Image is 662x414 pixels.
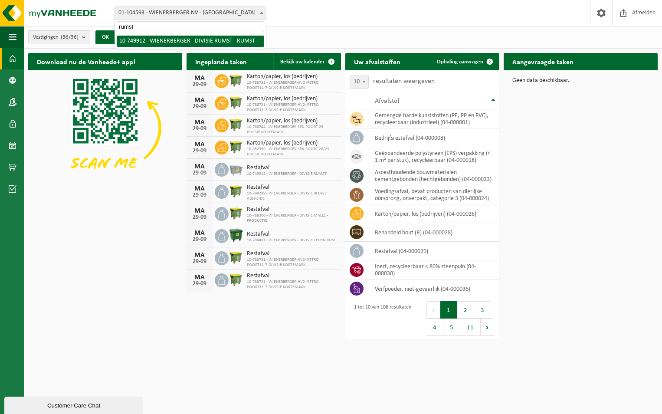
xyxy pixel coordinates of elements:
[247,273,336,279] span: Restafval
[247,171,327,177] span: 10-749912 - WIENERBERGER - DIVISIE RUMST
[247,73,336,80] span: Karton/papier, los (bedrijven)
[247,147,336,157] span: 10-852359 - WIENERBERGER-SPK-POORT 28/29-DIVISIE KORTEMARK
[437,59,483,65] span: Ophaling aanvragen
[481,319,494,336] button: Next
[115,7,266,19] span: 01-104593 - WIENERBERGER NV - KORTRIJK
[33,31,79,44] span: Vestigingen
[368,242,499,260] td: restafval (04-000029)
[191,126,208,132] div: 29-09
[368,128,499,147] td: bedrijfsrestafval (04-000008)
[474,301,491,319] button: 3
[191,252,208,259] div: MA
[368,260,499,279] td: inert, recycleerbaar < 80% steenpuin (04-000030)
[368,279,499,298] td: verfpoeder, niet-gevaarlijk (04-000036)
[443,319,460,336] button: 5
[115,7,266,20] span: 01-104593 - WIENERBERGER NV - KORTRIJK
[512,78,649,84] p: Geen data beschikbaar.
[191,141,208,148] div: MA
[247,238,335,243] span: 10-788491 - WIENERBERGER - DIVISIE TECHNICUM
[440,301,457,319] button: 1
[229,250,243,265] img: WB-1100-HPE-GN-50
[430,53,498,70] a: Ophaling aanvragen
[95,30,115,44] button: OK
[229,139,243,154] img: WB-1100-HPE-GN-50
[191,207,208,214] div: MA
[229,228,243,243] img: WB-1100-HPE-GN-04
[191,97,208,104] div: MA
[229,272,243,287] img: WB-1100-HPE-GN-50
[247,164,327,171] span: Restafval
[247,184,336,191] span: Restafval
[247,125,336,135] span: 10-788744 - WIENERBERGER-SPK-POORT 23-DIVISIE KORTEMARK
[368,109,499,128] td: gemengde harde kunststoffen (PE, PP en PVC), recycleerbaar (industrieel) (04-000001)
[28,53,144,70] h2: Download nu de Vanheede+ app!
[247,80,336,91] span: 10-788721 - WIENERBERGER-HV2+RETRO POORT11-7-DIVISIE KORTEMARK
[247,279,336,290] span: 10-788721 - WIENERBERGER-HV2+RETRO POORT11-7-DIVISIE KORTEMARK
[191,237,208,243] div: 29-09
[247,191,336,201] span: 10-788289 - WIENERBERGER - DIVISIE BEERSE ABSHEIDE
[426,319,443,336] button: 4
[191,230,208,237] div: MA
[191,148,208,154] div: 29-09
[28,30,90,43] button: Vestigingen(36/36)
[191,104,208,110] div: 29-09
[191,274,208,281] div: MA
[191,75,208,82] div: MA
[368,147,499,166] td: geëxpandeerde polystyreen (EPS) verpakking (< 1 m² per stuk), recycleerbaar (04-000018)
[457,301,474,319] button: 2
[373,78,435,85] label: resultaten weergeven
[350,76,369,89] span: 10
[368,166,499,185] td: asbesthoudende bouwmaterialen cementgebonden (hechtgebonden) (04-000023)
[368,204,499,223] td: karton/papier, los (bedrijven) (04-000026)
[345,53,409,70] h2: Uw afvalstoffen
[191,185,208,192] div: MA
[273,53,340,70] a: Bekijk uw kalender
[247,102,336,113] span: 10-788721 - WIENERBERGER-HV2+RETRO POORT11-7-DIVISIE KORTEMARK
[191,281,208,287] div: 29-09
[61,34,79,40] count: (36/36)
[247,118,336,125] span: Karton/papier, los (bedrijven)
[229,117,243,132] img: WB-1100-HPE-GN-50
[426,301,440,319] button: Previous
[191,214,208,220] div: 29-09
[191,163,208,170] div: MA
[229,206,243,220] img: WB-1100-HPE-GN-50
[247,257,336,268] span: 10-788721 - WIENERBERGER-HV2+RETRO POORT11-7-DIVISIE KORTEMARK
[504,53,582,70] h2: Aangevraagde taken
[191,170,208,176] div: 29-09
[247,213,336,223] span: 10-788300 - WIENERBERGER - DIVISIE MALLE - PRODUCTIE
[191,259,208,265] div: 29-09
[375,98,400,105] span: Afvalstof
[4,395,145,414] iframe: chat widget
[191,82,208,88] div: 29-09
[368,185,499,204] td: voedingsafval, bevat producten van dierlijke oorsprong, onverpakt, categorie 3 (04-000024)
[368,223,499,242] td: behandeld hout (B) (04-000028)
[247,231,335,238] span: Restafval
[247,250,336,257] span: Restafval
[350,76,368,88] span: 10
[229,184,243,198] img: WB-1100-HPE-GN-50
[229,95,243,110] img: WB-1100-HPE-GN-50
[460,319,481,336] button: 11
[191,192,208,198] div: 29-09
[350,300,411,337] div: 1 tot 10 van 106 resultaten
[117,36,264,47] li: 10-749912 - WIENERBERGER - DIVISIE RUMST - RUMST
[229,161,243,176] img: WB-2500-GAL-GY-01
[247,206,336,213] span: Restafval
[28,70,182,186] img: Download de VHEPlus App
[247,95,336,102] span: Karton/papier, los (bedrijven)
[229,73,243,88] img: WB-1100-HPE-GN-50
[191,119,208,126] div: MA
[187,53,256,70] h2: Ingeplande taken
[280,59,325,65] span: Bekijk uw kalender
[247,140,336,147] span: Karton/papier, los (bedrijven)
